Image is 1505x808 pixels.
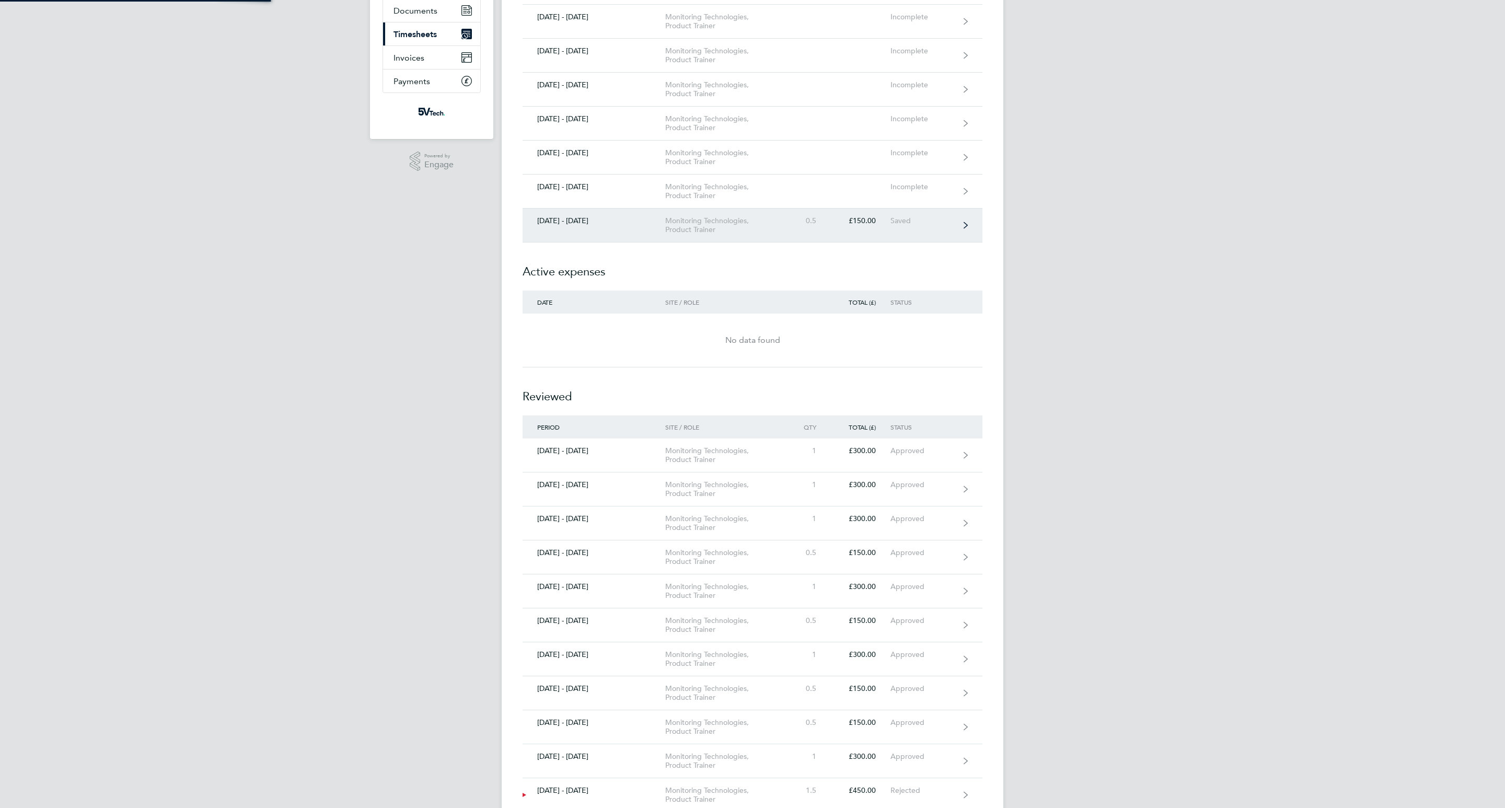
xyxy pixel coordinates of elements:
[523,39,982,73] a: [DATE] - [DATE]Monitoring Technologies, Product TrainerIncomplete
[523,13,665,21] div: [DATE] - [DATE]
[523,80,665,89] div: [DATE] - [DATE]
[831,480,890,489] div: £300.00
[383,70,480,93] a: Payments
[383,103,481,120] a: Go to home page
[665,182,785,200] div: Monitoring Technologies, Product Trainer
[785,514,831,523] div: 1
[785,752,831,761] div: 1
[785,616,831,625] div: 0.5
[785,423,831,431] div: Qty
[785,718,831,727] div: 0.5
[890,548,955,557] div: Approved
[523,175,982,209] a: [DATE] - [DATE]Monitoring Technologies, Product TrainerIncomplete
[831,548,890,557] div: £150.00
[523,710,982,744] a: [DATE] - [DATE]Monitoring Technologies, Product Trainer0.5£150.00Approved
[523,472,982,506] a: [DATE] - [DATE]Monitoring Technologies, Product Trainer1£300.00Approved
[665,650,785,668] div: Monitoring Technologies, Product Trainer
[523,243,982,291] h2: Active expenses
[523,107,982,141] a: [DATE] - [DATE]Monitoring Technologies, Product TrainerIncomplete
[523,148,665,157] div: [DATE] - [DATE]
[890,216,955,225] div: Saved
[523,718,665,727] div: [DATE] - [DATE]
[537,423,560,431] span: Period
[665,13,785,30] div: Monitoring Technologies, Product Trainer
[890,114,955,123] div: Incomplete
[410,152,454,171] a: Powered byEngage
[523,47,665,55] div: [DATE] - [DATE]
[523,5,982,39] a: [DATE] - [DATE]Monitoring Technologies, Product TrainerIncomplete
[665,80,785,98] div: Monitoring Technologies, Product Trainer
[523,744,982,778] a: [DATE] - [DATE]Monitoring Technologies, Product Trainer1£300.00Approved
[523,540,982,574] a: [DATE] - [DATE]Monitoring Technologies, Product Trainer0.5£150.00Approved
[393,6,437,16] span: Documents
[831,718,890,727] div: £150.00
[665,616,785,634] div: Monitoring Technologies, Product Trainer
[890,582,955,591] div: Approved
[393,29,437,39] span: Timesheets
[523,114,665,123] div: [DATE] - [DATE]
[890,718,955,727] div: Approved
[831,298,890,306] div: Total (£)
[831,786,890,795] div: £450.00
[523,480,665,489] div: [DATE] - [DATE]
[523,616,665,625] div: [DATE] - [DATE]
[523,676,982,710] a: [DATE] - [DATE]Monitoring Technologies, Product Trainer0.5£150.00Approved
[785,446,831,455] div: 1
[383,22,480,45] a: Timesheets
[890,514,955,523] div: Approved
[523,752,665,761] div: [DATE] - [DATE]
[523,506,982,540] a: [DATE] - [DATE]Monitoring Technologies, Product Trainer1£300.00Approved
[665,446,785,464] div: Monitoring Technologies, Product Trainer
[890,47,955,55] div: Incomplete
[831,216,890,225] div: £150.00
[665,216,785,234] div: Monitoring Technologies, Product Trainer
[665,298,785,306] div: Site / Role
[890,650,955,659] div: Approved
[665,582,785,600] div: Monitoring Technologies, Product Trainer
[665,480,785,498] div: Monitoring Technologies, Product Trainer
[523,574,982,608] a: [DATE] - [DATE]Monitoring Technologies, Product Trainer1£300.00Approved
[831,616,890,625] div: £150.00
[523,786,665,795] div: [DATE] - [DATE]
[424,152,454,160] span: Powered by
[785,582,831,591] div: 1
[831,684,890,693] div: £150.00
[424,160,454,169] span: Engage
[523,548,665,557] div: [DATE] - [DATE]
[890,480,955,489] div: Approved
[523,684,665,693] div: [DATE] - [DATE]
[523,642,982,676] a: [DATE] - [DATE]Monitoring Technologies, Product Trainer1£300.00Approved
[665,786,785,804] div: Monitoring Technologies, Product Trainer
[523,608,982,642] a: [DATE] - [DATE]Monitoring Technologies, Product Trainer0.5£150.00Approved
[523,438,982,472] a: [DATE] - [DATE]Monitoring Technologies, Product Trainer1£300.00Approved
[890,13,955,21] div: Incomplete
[416,103,447,120] img: weare5values-logo-retina.png
[890,446,955,455] div: Approved
[523,141,982,175] a: [DATE] - [DATE]Monitoring Technologies, Product TrainerIncomplete
[665,548,785,566] div: Monitoring Technologies, Product Trainer
[523,73,982,107] a: [DATE] - [DATE]Monitoring Technologies, Product TrainerIncomplete
[523,514,665,523] div: [DATE] - [DATE]
[890,423,955,431] div: Status
[890,148,955,157] div: Incomplete
[785,684,831,693] div: 0.5
[831,423,890,431] div: Total (£)
[665,718,785,736] div: Monitoring Technologies, Product Trainer
[831,582,890,591] div: £300.00
[890,752,955,761] div: Approved
[785,216,831,225] div: 0.5
[523,209,982,243] a: [DATE] - [DATE]Monitoring Technologies, Product Trainer0.5£150.00Saved
[665,47,785,64] div: Monitoring Technologies, Product Trainer
[665,752,785,770] div: Monitoring Technologies, Product Trainer
[831,514,890,523] div: £300.00
[523,582,665,591] div: [DATE] - [DATE]
[890,786,955,795] div: Rejected
[523,216,665,225] div: [DATE] - [DATE]
[665,114,785,132] div: Monitoring Technologies, Product Trainer
[523,650,665,659] div: [DATE] - [DATE]
[785,548,831,557] div: 0.5
[785,480,831,489] div: 1
[785,786,831,795] div: 1.5
[523,298,665,306] div: Date
[523,367,982,415] h2: Reviewed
